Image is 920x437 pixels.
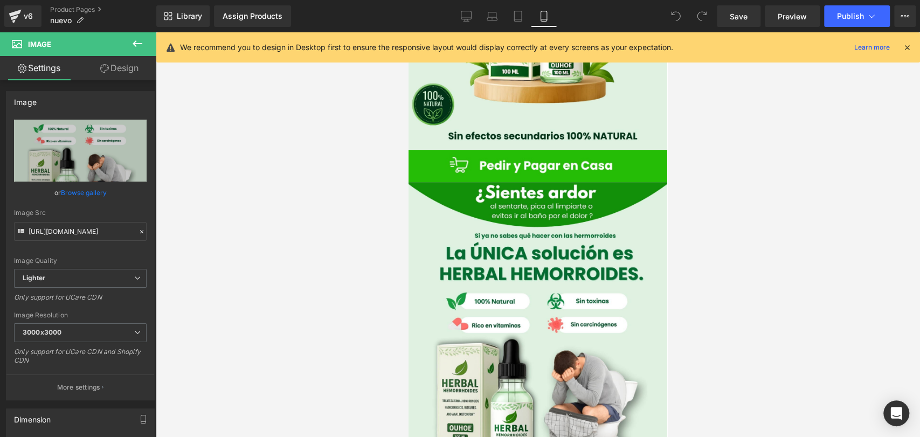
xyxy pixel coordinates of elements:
[14,187,147,198] div: or
[50,5,156,14] a: Product Pages
[850,41,894,54] a: Learn more
[883,400,909,426] div: Open Intercom Messenger
[28,40,51,48] span: Image
[4,5,41,27] a: v6
[531,5,557,27] a: Mobile
[837,12,864,20] span: Publish
[479,5,505,27] a: Laptop
[14,409,51,424] div: Dimension
[894,5,916,27] button: More
[778,11,807,22] span: Preview
[57,383,100,392] p: More settings
[505,5,531,27] a: Tablet
[453,5,479,27] a: Desktop
[23,328,61,336] b: 3000x3000
[14,311,147,319] div: Image Resolution
[14,222,147,241] input: Link
[50,16,72,25] span: nuevo
[765,5,820,27] a: Preview
[61,183,107,202] a: Browse gallery
[23,274,45,282] b: Lighter
[14,293,147,309] div: Only support for UCare CDN
[180,41,673,53] p: We recommend you to design in Desktop first to ensure the responsive layout would display correct...
[14,209,147,217] div: Image Src
[14,257,147,265] div: Image Quality
[223,12,282,20] div: Assign Products
[665,5,687,27] button: Undo
[691,5,713,27] button: Redo
[14,92,37,107] div: Image
[80,56,158,80] a: Design
[177,11,202,21] span: Library
[730,11,748,22] span: Save
[824,5,890,27] button: Publish
[156,5,210,27] a: New Library
[14,348,147,372] div: Only support for UCare CDN and Shopify CDN
[22,9,35,23] div: v6
[6,374,154,400] button: More settings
